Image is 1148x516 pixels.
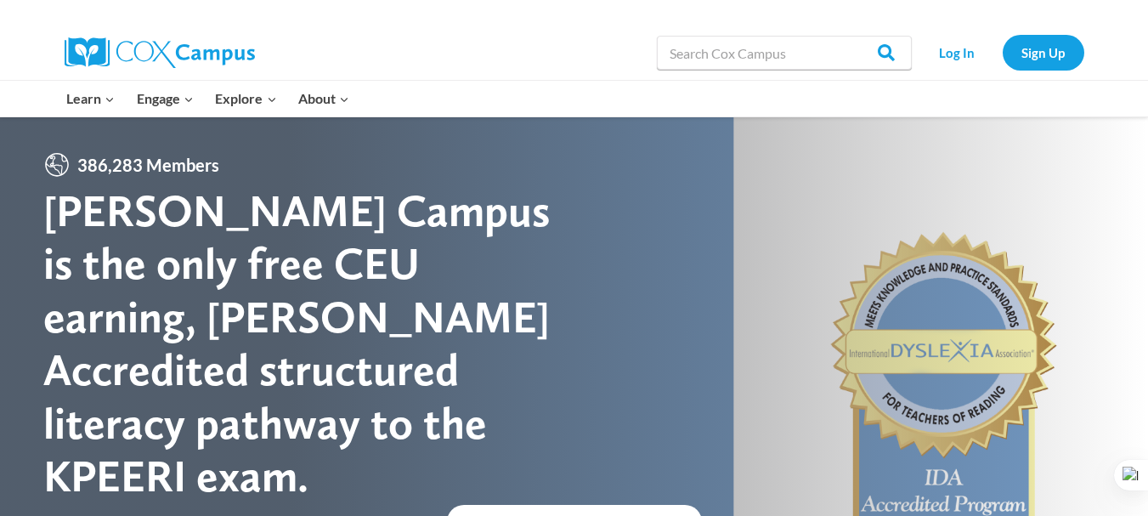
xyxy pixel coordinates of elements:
[71,151,226,179] span: 386,283 Members
[56,81,360,116] nav: Primary Navigation
[657,36,912,70] input: Search Cox Campus
[298,88,349,110] span: About
[920,35,1084,70] nav: Secondary Navigation
[920,35,994,70] a: Log In
[1003,35,1084,70] a: Sign Up
[137,88,194,110] span: Engage
[43,184,574,502] div: [PERSON_NAME] Campus is the only free CEU earning, [PERSON_NAME] Accredited structured literacy p...
[215,88,276,110] span: Explore
[65,37,255,68] img: Cox Campus
[66,88,115,110] span: Learn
